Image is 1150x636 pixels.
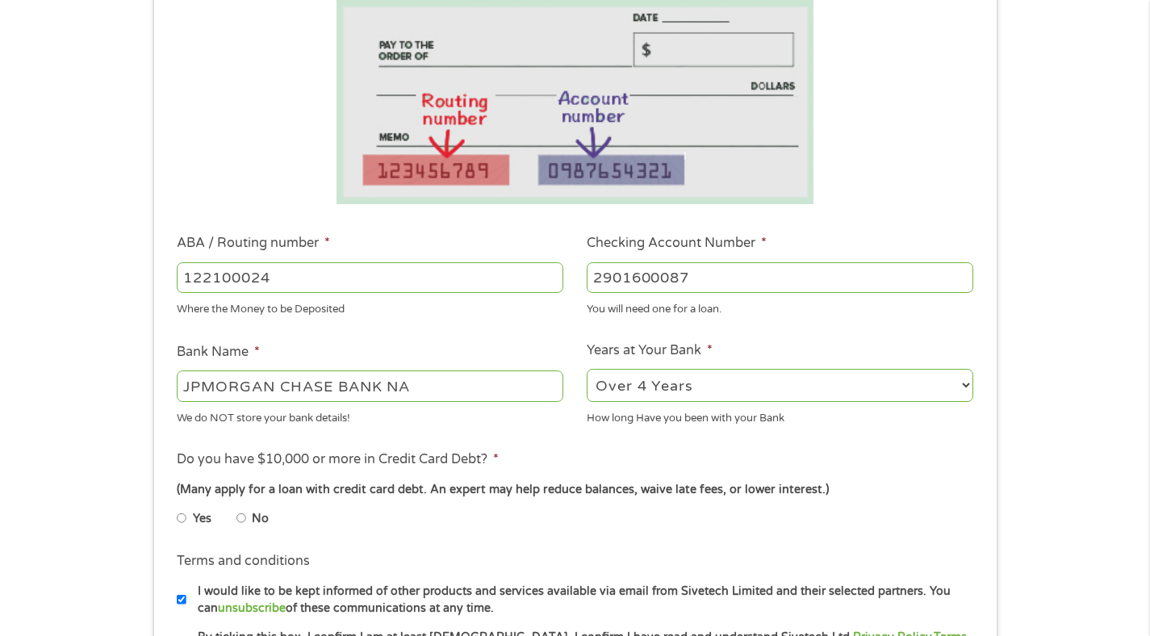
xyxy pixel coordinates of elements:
label: No [252,510,269,528]
label: Terms and conditions [177,553,310,570]
label: Checking Account Number [587,235,767,252]
input: 263177916 [177,262,563,293]
div: We do NOT store your bank details! [177,404,563,426]
div: (Many apply for a loan with credit card debt. An expert may help reduce balances, waive late fees... [177,481,972,499]
div: Where the Money to be Deposited [177,296,563,318]
label: ABA / Routing number [177,235,330,252]
div: You will need one for a loan. [587,296,973,318]
div: How long Have you been with your Bank [587,404,973,426]
label: Yes [193,510,211,528]
label: Years at Your Bank [587,342,713,359]
input: 345634636 [587,262,973,293]
label: Do you have $10,000 or more in Credit Card Debt? [177,451,499,468]
label: I would like to be kept informed of other products and services available via email from Sivetech... [186,583,978,617]
label: Bank Name [177,344,260,361]
a: unsubscribe [218,601,286,615]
